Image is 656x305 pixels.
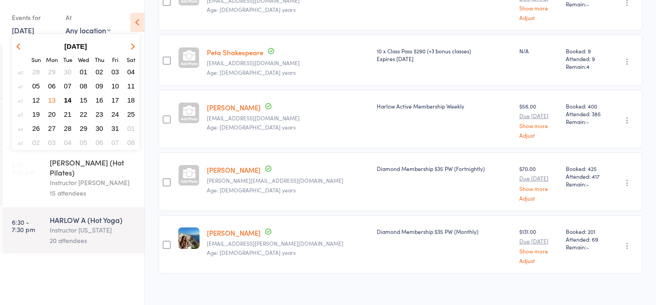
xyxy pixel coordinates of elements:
[207,47,263,57] a: Peta Shakespeare
[207,177,369,184] small: Chloe@kingsip.com.au
[92,122,107,134] button: 30
[18,83,22,90] em: 41
[50,225,137,235] div: Instructor [US_STATE]
[64,110,72,118] span: 21
[127,124,135,132] span: 01
[77,94,91,106] button: 15
[48,96,56,104] span: 13
[519,15,559,21] a: Adjust
[377,227,512,235] div: Diamond Membership $35 PW (Monthly)
[12,161,35,176] time: 5:15 - 6:15 pm
[3,207,144,253] a: 6:30 -7:30 pmHARLOW A (Hot Yoga)Instructor [US_STATE]20 attendees
[377,165,512,172] div: Diamond Membership $35 PW (Fortnightly)
[64,96,72,104] span: 14
[92,94,107,106] button: 16
[127,96,135,104] span: 18
[50,177,137,188] div: Instructor [PERSON_NAME]
[45,80,59,92] button: 06
[586,62,589,70] span: 4
[50,157,137,177] div: [PERSON_NAME] (Hot Pilates)
[519,102,559,138] div: $56.00
[519,248,559,254] a: Show more
[45,108,59,120] button: 20
[586,180,589,188] span: -
[96,124,103,132] span: 30
[80,96,87,104] span: 15
[48,68,56,76] span: 29
[124,94,138,106] button: 18
[61,66,75,78] button: 30
[108,80,123,92] button: 10
[108,122,123,134] button: 31
[519,132,559,138] a: Adjust
[207,186,296,194] span: Age: [DEMOGRAPHIC_DATA] years
[178,227,200,249] img: image1715168390.png
[95,56,104,63] small: Thursday
[61,108,75,120] button: 21
[17,125,23,132] em: 44
[108,66,123,78] button: 03
[124,136,138,149] button: 08
[519,238,559,244] small: Due [DATE]
[17,97,23,104] em: 42
[17,68,23,76] em: 40
[519,123,559,129] a: Show more
[519,165,559,201] div: $70.00
[377,102,512,110] div: Harlow Active Membership Weekly
[377,55,512,62] div: Expires [DATE]
[3,45,144,101] a: 5:50 -6:50 am[PERSON_NAME] (Hot Pilates)Instructor [PERSON_NAME]12 attendees
[61,94,75,106] button: 14
[127,56,135,63] small: Saturday
[566,102,605,110] span: Booked: 400
[80,139,87,146] span: 05
[64,68,72,76] span: 30
[566,165,605,172] span: Booked: 425
[64,139,72,146] span: 04
[108,108,123,120] button: 24
[32,82,40,90] span: 05
[3,102,144,149] a: 4:00 -5:00 pmHARLOW F (Hot Barre)Instructor [PERSON_NAME]5 attendees
[12,25,34,35] a: [DATE]
[12,10,56,25] div: Events for
[48,82,56,90] span: 06
[50,235,137,246] div: 20 attendees
[32,139,40,146] span: 02
[66,10,111,25] div: At
[29,80,43,92] button: 05
[566,227,605,235] span: Booked: 201
[207,240,369,247] small: kkashanti.walmsley@gmail.com
[207,248,296,256] span: Age: [DEMOGRAPHIC_DATA] years
[12,218,35,233] time: 6:30 - 7:30 pm
[124,66,138,78] button: 04
[124,108,138,120] button: 25
[207,228,261,238] a: [PERSON_NAME]
[124,80,138,92] button: 11
[32,110,40,118] span: 19
[112,139,119,146] span: 07
[108,94,123,106] button: 17
[207,115,369,121] small: makiholgate@hotmail.com
[92,108,107,120] button: 23
[92,66,107,78] button: 02
[96,68,103,76] span: 02
[48,124,56,132] span: 27
[207,68,296,76] span: Age: [DEMOGRAPHIC_DATA] years
[566,62,605,70] span: Remain:
[112,110,119,118] span: 24
[61,136,75,149] button: 04
[207,60,369,66] small: peta_shakespeare@hotmail.com
[48,110,56,118] span: 20
[112,82,119,90] span: 10
[586,243,589,251] span: -
[50,215,137,225] div: HARLOW A (Hot Yoga)
[17,111,23,118] em: 43
[66,25,111,35] div: Any location
[50,188,137,198] div: 15 attendees
[566,55,605,62] span: Attended: 9
[566,235,605,243] span: Attended: 69
[31,56,41,63] small: Sunday
[112,68,119,76] span: 03
[77,108,91,120] button: 22
[46,56,58,63] small: Monday
[29,108,43,120] button: 19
